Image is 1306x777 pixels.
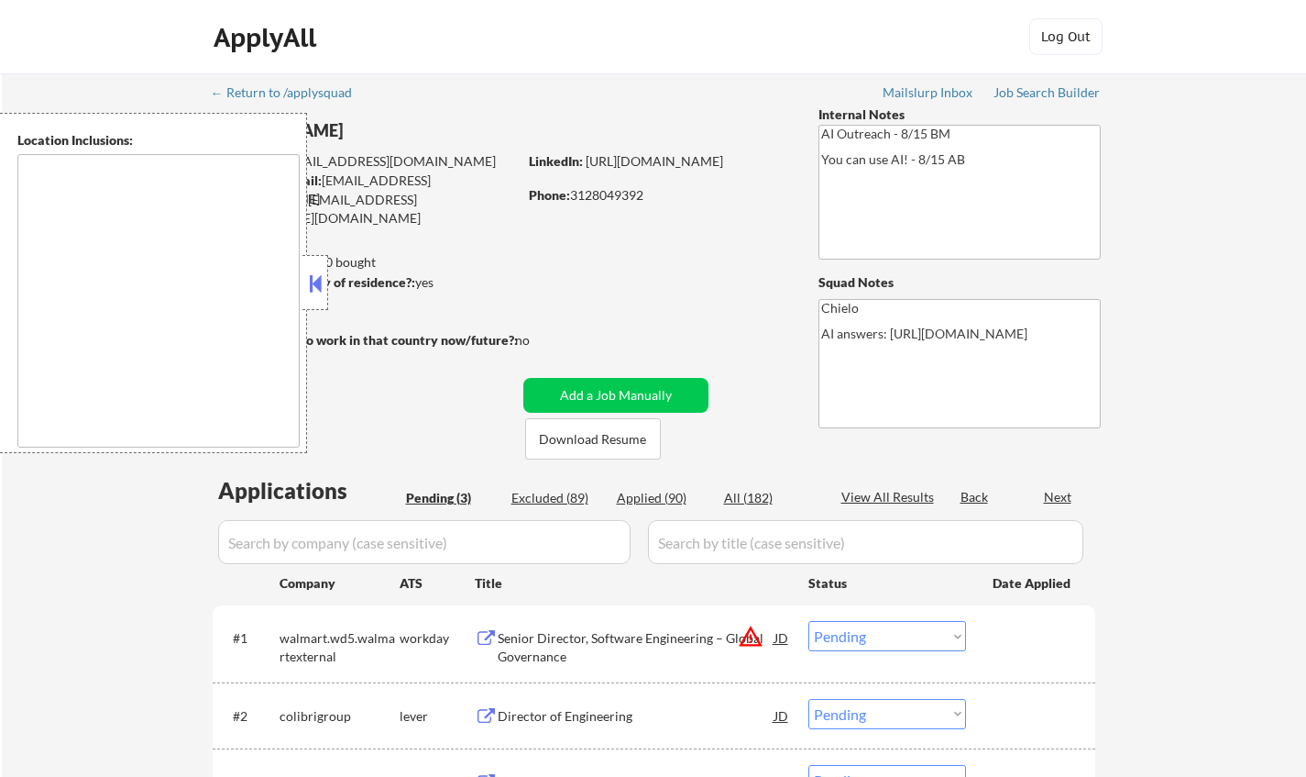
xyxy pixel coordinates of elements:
input: Search by title (case sensitive) [648,520,1083,564]
div: ATS [400,574,475,593]
div: 3128049392 [529,186,788,205]
div: no [515,331,567,350]
div: workday [400,629,475,648]
div: Location Inclusions: [17,131,300,150]
div: View All Results [841,488,939,506]
div: [EMAIL_ADDRESS][DOMAIN_NAME] [214,152,517,171]
div: [EMAIL_ADDRESS][PERSON_NAME][DOMAIN_NAME] [213,191,517,227]
div: ← Return to /applysquad [211,86,369,99]
div: colibrigroup [280,707,400,726]
div: Pending (3) [406,489,498,507]
a: [URL][DOMAIN_NAME] [586,153,723,169]
div: Applications [218,480,400,502]
div: JD [773,699,791,732]
div: Date Applied [993,574,1073,593]
div: lever [400,707,475,726]
div: 90 sent / 200 bought [212,253,517,272]
a: Mailslurp Inbox [883,85,974,104]
a: ← Return to /applysquad [211,85,369,104]
div: Company [280,574,400,593]
div: Internal Notes [818,105,1101,124]
button: Log Out [1029,18,1103,55]
input: Search by company (case sensitive) [218,520,631,564]
strong: LinkedIn: [529,153,583,169]
strong: Phone: [529,187,570,203]
div: Back [960,488,990,506]
button: Add a Job Manually [523,378,708,413]
button: warning_amber [738,624,763,649]
div: JD [773,621,791,654]
div: #1 [233,629,265,648]
div: walmart.wd5.walmartexternal [280,629,400,665]
div: [EMAIL_ADDRESS][DOMAIN_NAME] [214,172,517,207]
div: Mailslurp Inbox [883,86,974,99]
strong: Will need Visa to work in that country now/future?: [213,332,518,348]
div: ApplyAll [214,22,322,53]
div: #2 [233,707,265,726]
div: Status [808,566,966,599]
div: yes [212,273,511,292]
div: Next [1044,488,1073,506]
button: Download Resume [525,418,661,460]
div: [PERSON_NAME] [213,119,589,142]
div: Job Search Builder [993,86,1101,99]
div: Applied (90) [617,489,708,507]
div: All (182) [724,489,816,507]
div: Squad Notes [818,273,1101,292]
div: Senior Director, Software Engineering – Global Governance [498,629,774,665]
div: Title [475,574,791,593]
div: Excluded (89) [511,489,603,507]
div: Director of Engineering [498,707,774,726]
